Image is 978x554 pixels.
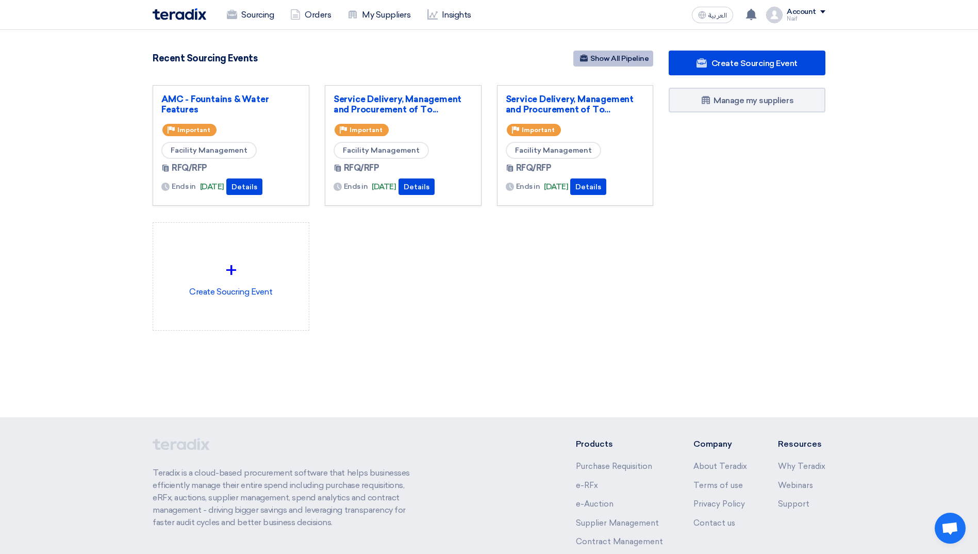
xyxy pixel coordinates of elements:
a: e-RFx [576,481,598,490]
li: Company [693,438,747,450]
img: Teradix logo [153,8,206,20]
span: Important [350,126,383,134]
button: Details [399,178,435,195]
div: + [161,255,301,286]
div: Create Soucring Event [161,231,301,322]
div: Account [787,8,816,17]
button: Details [226,178,262,195]
a: About Teradix [693,462,747,471]
span: العربية [708,12,727,19]
span: RFQ/RFP [516,162,552,174]
button: العربية [692,7,733,23]
a: My Suppliers [339,4,419,26]
a: Privacy Policy [693,499,745,509]
p: Teradix is a cloud-based procurement software that helps businesses efficiently manage their enti... [153,467,422,529]
span: Important [522,126,555,134]
span: Ends in [516,181,540,192]
span: [DATE] [200,181,224,193]
h4: Recent Sourcing Events [153,53,257,64]
a: Webinars [778,481,813,490]
a: Insights [419,4,479,26]
a: Service Delivery, Management and Procurement of To... [506,94,645,115]
a: Purchase Requisition [576,462,652,471]
a: e-Auction [576,499,614,509]
a: AMC - Fountains & Water Features [161,94,301,115]
button: Details [570,178,606,195]
span: [DATE] [372,181,396,193]
div: Open chat [935,513,966,544]
span: Facility Management [161,142,257,159]
span: Ends in [344,181,368,192]
span: RFQ/RFP [172,162,207,174]
a: Why Teradix [778,462,825,471]
a: Sourcing [219,4,282,26]
span: Ends in [172,181,196,192]
img: profile_test.png [766,7,783,23]
span: Facility Management [334,142,429,159]
a: Manage my suppliers [669,88,825,112]
a: Support [778,499,809,509]
span: Create Sourcing Event [711,58,798,68]
span: RFQ/RFP [344,162,379,174]
span: Facility Management [506,142,601,159]
a: Supplier Management [576,518,659,528]
li: Products [576,438,663,450]
a: Terms of use [693,481,743,490]
a: Contract Management [576,537,663,546]
div: Naif [787,16,825,22]
a: Show All Pipeline [573,51,653,67]
span: Important [177,126,210,134]
span: [DATE] [544,181,568,193]
li: Resources [778,438,825,450]
a: Service Delivery, Management and Procurement of To... [334,94,473,115]
a: Contact us [693,518,735,528]
a: Orders [282,4,339,26]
